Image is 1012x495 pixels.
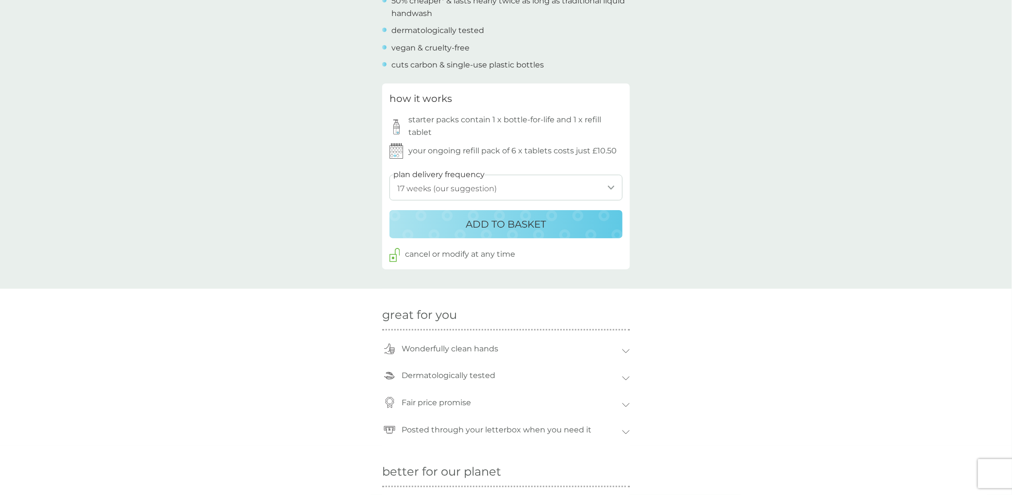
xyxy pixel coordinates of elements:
[391,42,470,54] p: vegan & cruelty-free
[397,338,503,360] p: Wonderfully clean hands
[391,59,544,71] p: cuts carbon & single-use plastic bottles
[384,344,395,354] img: thumbs-up-icon.svg
[466,216,546,232] p: ADD TO BASKET
[397,364,500,387] p: Dermatologically tested
[391,24,484,37] p: dermatologically tested
[389,91,452,106] h3: how it works
[397,392,476,414] p: Fair price promise
[397,419,596,441] p: Posted through your letterbox when you need it
[382,308,630,322] h2: great for you
[384,424,395,435] img: letterbox-icon.svg
[393,168,485,181] label: plan delivery frequency
[408,114,623,138] p: starter packs contain 1 x bottle-for-life and 1 x refill tablet
[384,370,395,381] img: sensitive-dermo-tested-icon.svg
[382,465,630,479] h2: better for our planet
[408,145,617,157] p: your ongoing refill pack of 6 x tablets costs just £10.50
[384,397,395,408] img: coin-icon.svg
[405,248,515,261] p: cancel or modify at any time
[389,210,623,238] button: ADD TO BASKET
